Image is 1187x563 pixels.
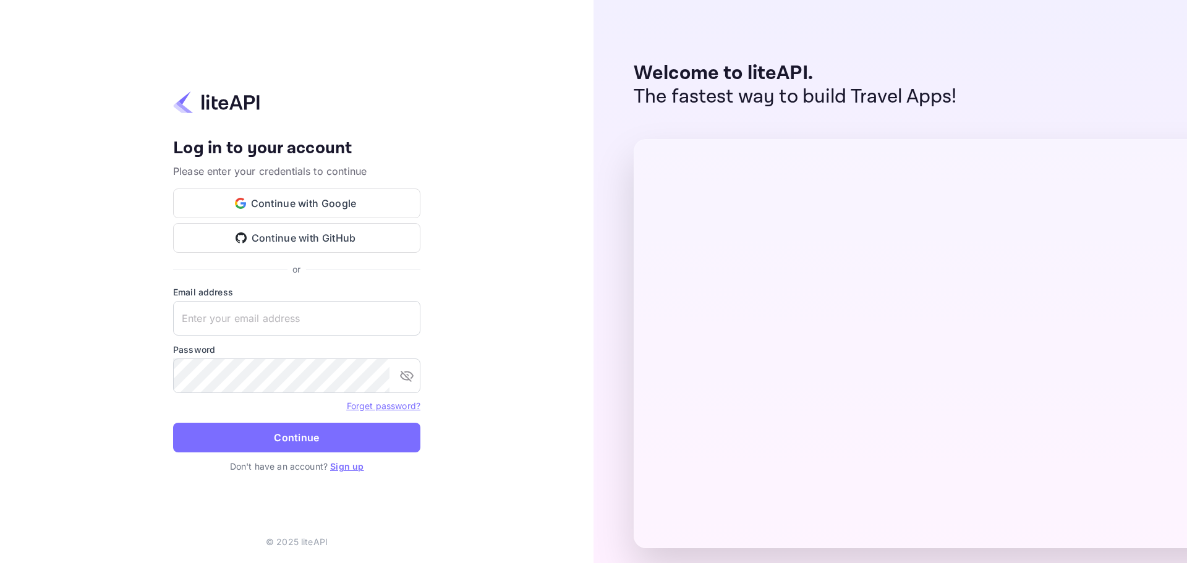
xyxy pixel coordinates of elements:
a: Forget password? [347,400,420,411]
p: © 2025 liteAPI [266,535,328,548]
p: Please enter your credentials to continue [173,164,420,179]
p: Welcome to liteAPI. [634,62,957,85]
a: Sign up [330,461,364,472]
button: toggle password visibility [394,363,419,388]
img: liteapi [173,90,260,114]
h4: Log in to your account [173,138,420,159]
label: Password [173,343,420,356]
button: Continue [173,423,420,452]
p: or [292,263,300,276]
input: Enter your email address [173,301,420,336]
button: Continue with GitHub [173,223,420,253]
p: Don't have an account? [173,460,420,473]
label: Email address [173,286,420,298]
a: Forget password? [347,399,420,412]
button: Continue with Google [173,188,420,218]
p: The fastest way to build Travel Apps! [634,85,957,109]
